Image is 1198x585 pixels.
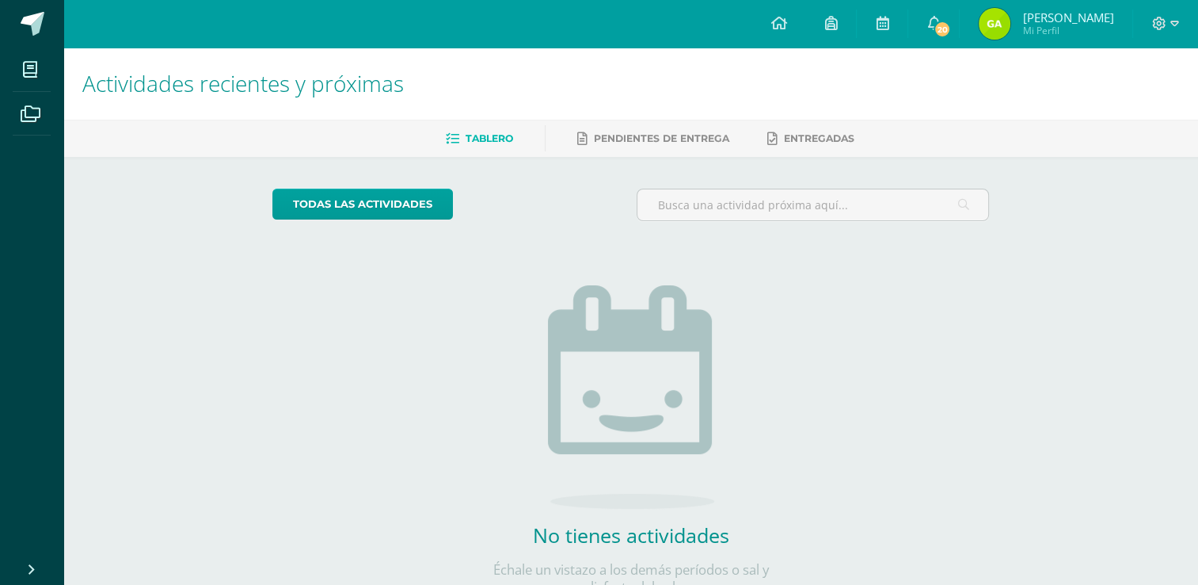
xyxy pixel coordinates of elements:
img: 91cbc66a3344f4cd5a11d9d315a49126.png [979,8,1010,40]
a: Pendientes de entrega [577,126,729,151]
a: todas las Actividades [272,189,453,220]
span: 20 [934,21,951,38]
span: Entregadas [784,132,854,144]
span: Pendientes de entrega [594,132,729,144]
span: Actividades recientes y próximas [82,68,404,98]
span: Mi Perfil [1022,24,1113,37]
img: no_activities.png [548,285,714,509]
span: Tablero [466,132,513,144]
span: [PERSON_NAME] [1022,10,1113,25]
input: Busca una actividad próxima aquí... [637,189,988,220]
a: Tablero [446,126,513,151]
h2: No tienes actividades [473,522,789,549]
a: Entregadas [767,126,854,151]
